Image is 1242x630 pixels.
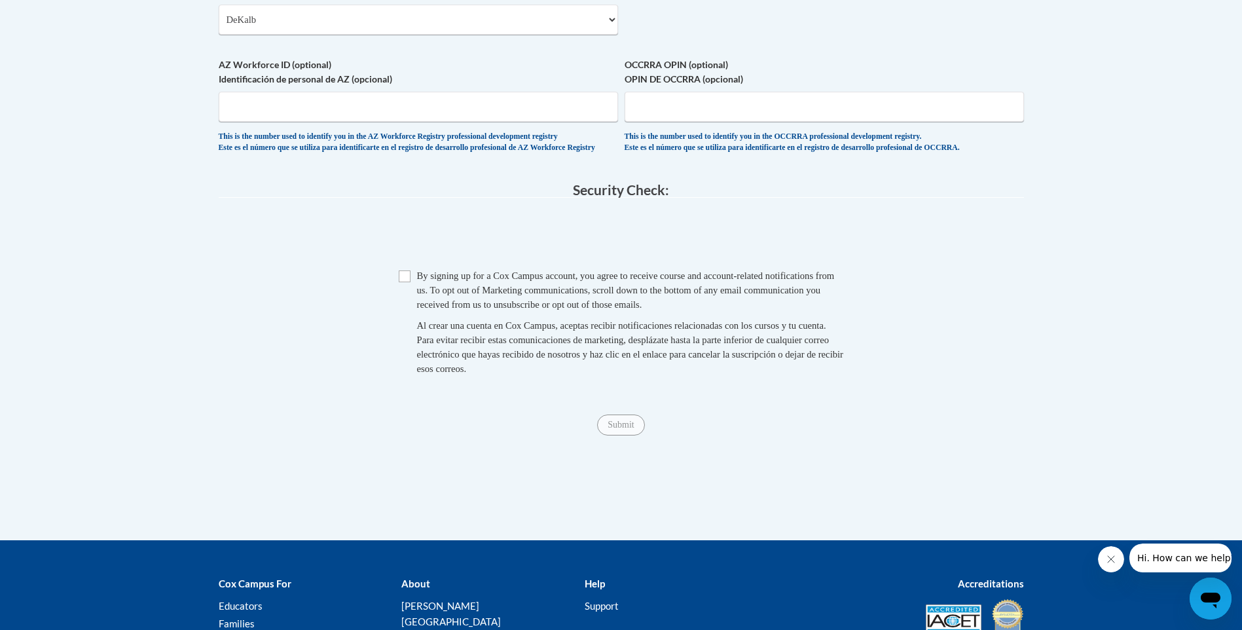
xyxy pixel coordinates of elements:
label: AZ Workforce ID (optional) Identificación de personal de AZ (opcional) [219,58,618,86]
div: This is the number used to identify you in the AZ Workforce Registry professional development reg... [219,132,618,153]
div: This is the number used to identify you in the OCCRRA professional development registry. Este es ... [625,132,1024,153]
iframe: Close message [1098,546,1124,572]
b: Help [585,578,605,589]
span: By signing up for a Cox Campus account, you agree to receive course and account-related notificat... [417,270,835,310]
input: Submit [597,415,644,435]
label: OCCRRA OPIN (optional) OPIN DE OCCRRA (opcional) [625,58,1024,86]
a: Families [219,618,255,629]
iframe: Button to launch messaging window [1190,578,1232,620]
span: Security Check: [573,181,669,198]
a: [PERSON_NAME][GEOGRAPHIC_DATA] [401,600,501,627]
a: Support [585,600,619,612]
a: Educators [219,600,263,612]
span: Al crear una cuenta en Cox Campus, aceptas recibir notificaciones relacionadas con los cursos y t... [417,320,843,374]
span: Hi. How can we help? [8,9,106,20]
b: About [401,578,430,589]
iframe: Message from company [1129,544,1232,572]
b: Cox Campus For [219,578,291,589]
iframe: reCAPTCHA [522,211,721,262]
b: Accreditations [958,578,1024,589]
